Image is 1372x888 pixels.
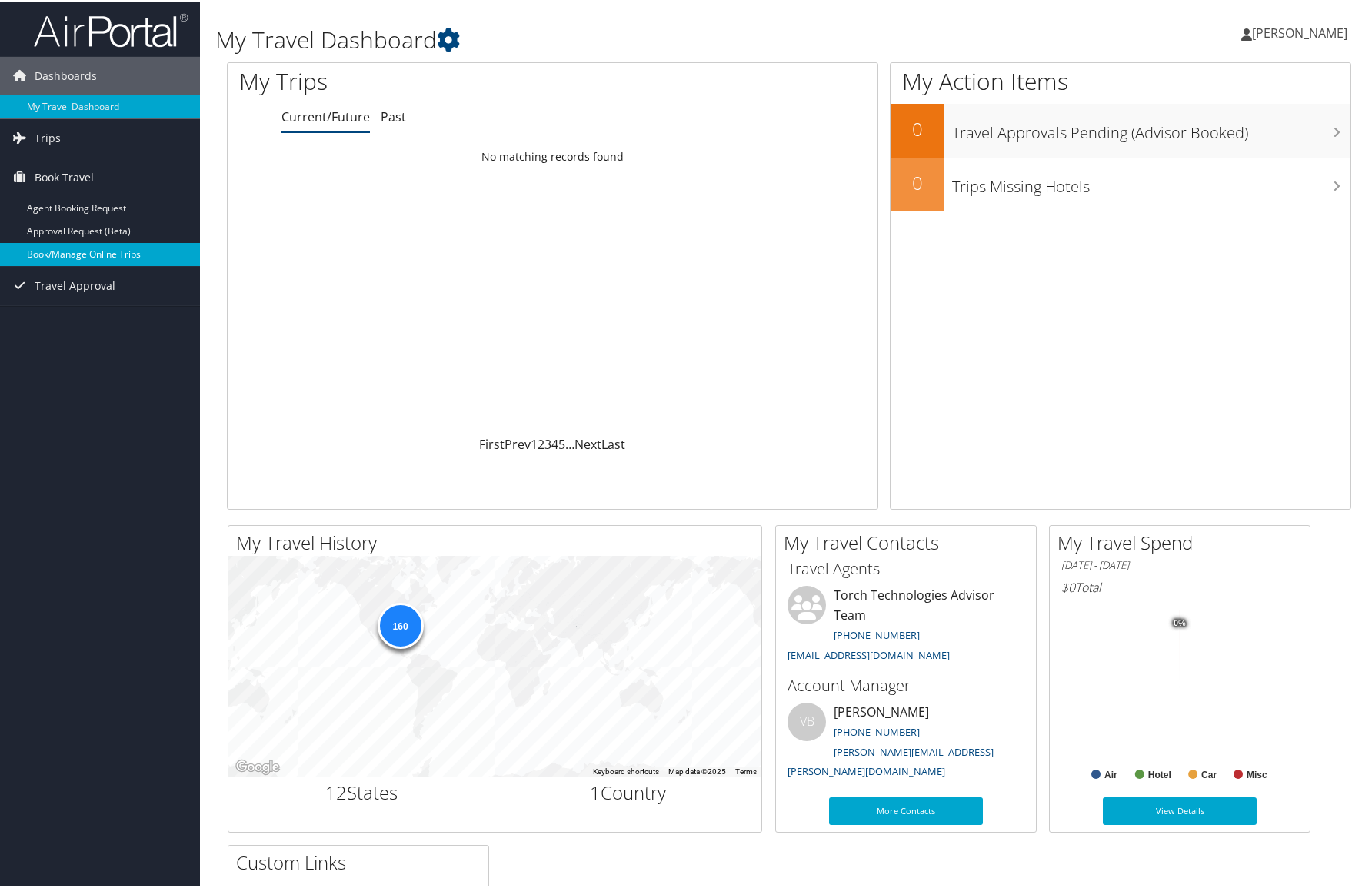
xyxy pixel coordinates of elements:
a: View Details [1103,795,1257,823]
img: airportal-logo.png [34,10,188,46]
h1: My Travel Dashboard [215,22,981,54]
a: 0Travel Approvals Pending (Advisor Booked) [891,101,1350,155]
li: [PERSON_NAME] [780,700,1032,783]
h3: Travel Agents [788,556,1024,577]
a: Terms (opens in new tab) [735,765,757,773]
a: Past [381,106,406,123]
h6: [DATE] - [DATE] [1061,556,1298,570]
span: Travel Approval [35,264,115,303]
h1: My Trips [239,63,595,95]
h2: My Travel History [236,527,761,554]
a: 4 [551,434,558,451]
h6: Total [1061,577,1298,594]
h2: 0 [891,168,944,194]
a: [PHONE_NUMBER] [834,626,920,640]
a: 1 [531,434,538,451]
h2: Custom Links [236,847,488,873]
a: Open this area in Google Maps (opens a new window) [232,755,283,775]
a: More Contacts [829,795,983,823]
span: $0 [1061,577,1075,594]
a: Last [601,434,625,451]
span: [PERSON_NAME] [1252,22,1347,39]
div: 160 [377,600,423,647]
a: [PERSON_NAME] [1241,8,1363,54]
a: 5 [558,434,565,451]
h2: States [240,777,484,803]
a: First [479,434,505,451]
h3: Trips Missing Hotels [952,166,1350,195]
button: Keyboard shortcuts [593,764,659,775]
span: 12 [325,777,347,803]
text: Air [1104,767,1117,778]
tspan: 0% [1174,617,1186,626]
a: [PHONE_NUMBER] [834,723,920,737]
h3: Account Manager [788,673,1024,694]
text: Misc [1247,767,1267,778]
a: Next [574,434,601,451]
h1: My Action Items [891,63,1350,95]
span: Trips [35,117,61,155]
h2: 0 [891,114,944,140]
img: Google [232,755,283,775]
a: 0Trips Missing Hotels [891,155,1350,209]
span: 1 [590,777,601,803]
a: 2 [538,434,544,451]
a: [PERSON_NAME][EMAIL_ADDRESS][PERSON_NAME][DOMAIN_NAME] [788,743,994,777]
li: Torch Technologies Advisor Team [780,584,1032,666]
a: [EMAIL_ADDRESS][DOMAIN_NAME] [788,646,950,660]
td: No matching records found [228,141,877,168]
text: Car [1201,767,1217,778]
h2: Country [507,777,751,803]
div: VB [788,700,826,739]
a: 3 [544,434,551,451]
a: Prev [505,434,531,451]
h2: My Travel Contacts [784,527,1036,554]
span: Book Travel [35,156,94,195]
span: Dashboards [35,55,97,93]
span: … [565,434,574,451]
text: Hotel [1148,767,1171,778]
span: Map data ©2025 [668,765,726,773]
a: Current/Future [281,106,370,123]
h2: My Travel Spend [1057,527,1310,554]
h3: Travel Approvals Pending (Advisor Booked) [952,112,1350,141]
